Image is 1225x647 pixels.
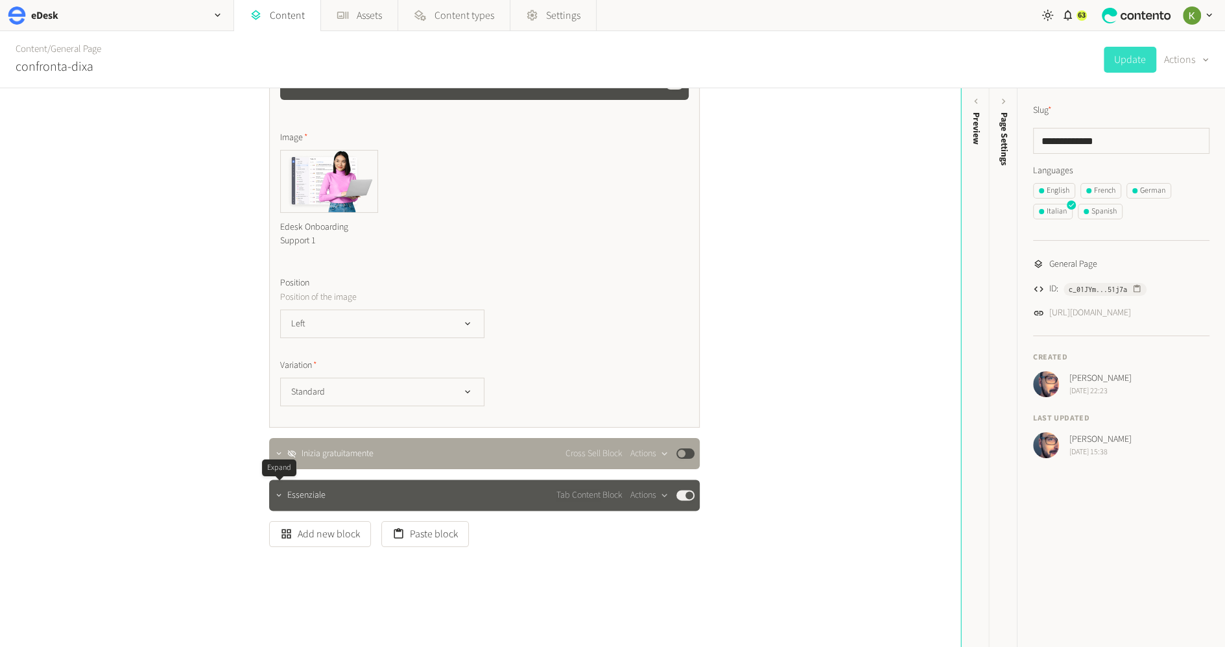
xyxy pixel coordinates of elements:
[280,276,309,290] span: Position
[1164,47,1209,73] button: Actions
[1033,413,1209,424] h4: Last updated
[51,42,101,56] a: General Page
[280,290,575,304] p: Position of the image
[1033,164,1209,178] label: Languages
[546,8,580,23] span: Settings
[1033,352,1209,363] h4: Created
[1078,204,1123,219] button: Spanish
[280,310,484,338] button: Left
[1126,183,1171,199] button: German
[1039,185,1069,197] div: English
[1086,185,1115,197] div: French
[1033,432,1059,458] img: Josh Angell
[1033,371,1059,397] img: Josh Angell
[31,8,58,23] h2: eDesk
[630,487,669,503] button: Actions
[287,489,326,502] span: Essenziale
[280,359,317,372] span: Variation
[1104,47,1156,73] button: Update
[8,6,26,25] img: eDesk
[280,131,308,145] span: Image
[280,378,484,406] button: Standard
[16,57,93,77] h2: confronta-dixa
[1069,284,1127,295] span: c_01JYm...51j7a
[434,8,494,23] span: Content types
[1033,104,1052,117] label: Slug
[969,112,982,145] div: Preview
[1069,446,1132,458] span: [DATE] 15:38
[630,446,669,461] button: Actions
[1039,206,1067,217] div: Italian
[47,42,51,56] span: /
[281,151,378,212] img: Edesk Onboarding Support 1
[262,459,296,476] div: Expand
[1049,282,1058,296] span: ID:
[1080,183,1121,199] button: French
[556,489,623,502] span: Tab Content Block
[1033,204,1073,219] button: Italian
[997,112,1011,165] span: Page Settings
[1033,183,1075,199] button: English
[1049,258,1097,271] span: General Page
[1069,385,1132,397] span: [DATE] 22:23
[1078,10,1086,21] span: 63
[1069,433,1132,446] span: [PERSON_NAME]
[565,447,623,461] span: Cross Sell Block
[1183,6,1201,25] img: Keelin Terry
[269,521,371,547] button: Add new block
[1069,372,1132,385] span: [PERSON_NAME]
[16,42,47,56] a: Content
[381,521,469,547] button: Paste block
[302,447,374,461] span: Inizia gratuitamente
[1064,283,1147,296] button: c_01JYm...51j7a
[1049,306,1131,320] a: [URL][DOMAIN_NAME]
[1132,185,1165,197] div: German
[280,213,379,256] div: Edesk Onboarding Support 1
[1084,206,1117,217] div: Spanish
